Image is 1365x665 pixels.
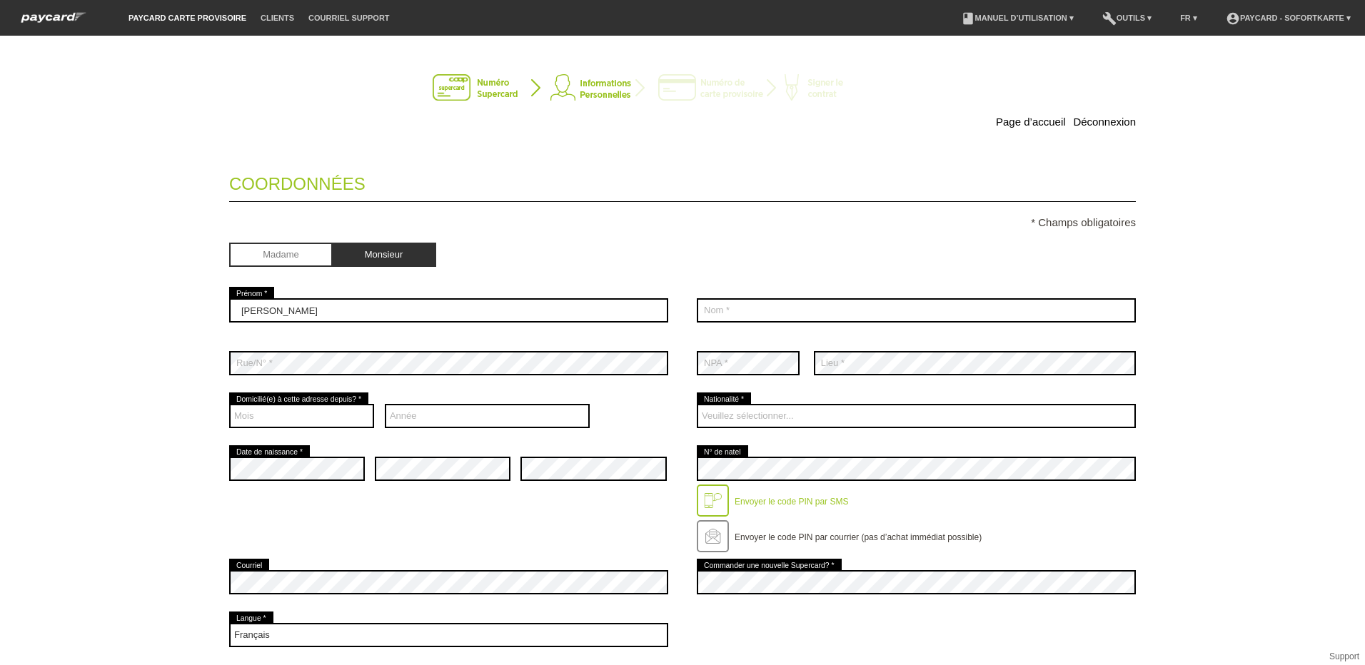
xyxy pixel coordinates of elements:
[735,497,848,507] label: Envoyer le code PIN par SMS
[1219,14,1358,22] a: account_circlepaycard - Sofortkarte ▾
[253,14,301,22] a: Clients
[14,16,93,27] a: paycard Sofortkarte
[121,14,253,22] a: paycard carte provisoire
[229,216,1136,228] p: * Champs obligatoires
[996,116,1066,128] a: Page d’accueil
[433,74,932,103] img: instantcard-v2-fr-2.png
[1102,11,1117,26] i: build
[229,160,1136,202] legend: Coordonnées
[1095,14,1159,22] a: buildOutils ▾
[735,532,982,542] label: Envoyer le code PIN par courrier (pas d’achat immédiat possible)
[1226,11,1240,26] i: account_circle
[961,11,975,26] i: book
[14,10,93,25] img: paycard Sofortkarte
[1329,651,1359,661] a: Support
[301,14,396,22] a: Courriel Support
[954,14,1081,22] a: bookManuel d’utilisation ▾
[1173,14,1204,22] a: FR ▾
[1073,116,1136,128] a: Déconnexion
